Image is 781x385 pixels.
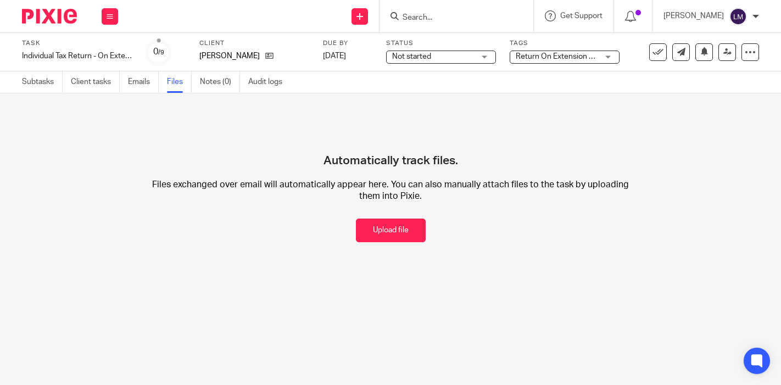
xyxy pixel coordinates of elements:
span: Get Support [560,12,603,20]
button: Upload file [356,219,426,242]
a: Emails [128,71,159,93]
div: Individual Tax Return - On Extension [22,51,132,62]
a: Audit logs [248,71,291,93]
a: Files [167,71,192,93]
img: svg%3E [729,8,747,25]
div: 0 [153,46,164,58]
p: [PERSON_NAME] [199,51,260,62]
p: [PERSON_NAME] [663,10,724,21]
span: Not started [392,53,431,60]
a: Client tasks [71,71,120,93]
img: Pixie [22,9,77,24]
span: [DATE] [323,52,346,60]
label: Task [22,39,132,48]
label: Status [386,39,496,48]
span: Return On Extension + 2 [516,53,599,60]
small: /9 [158,49,164,55]
a: Notes (0) [200,71,240,93]
a: Subtasks [22,71,63,93]
h4: Automatically track files. [323,115,458,168]
p: Files exchanged over email will automatically appear here. You can also manually attach files to ... [145,179,637,203]
label: Client [199,39,309,48]
label: Tags [510,39,620,48]
input: Search [401,13,500,23]
label: Due by [323,39,372,48]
